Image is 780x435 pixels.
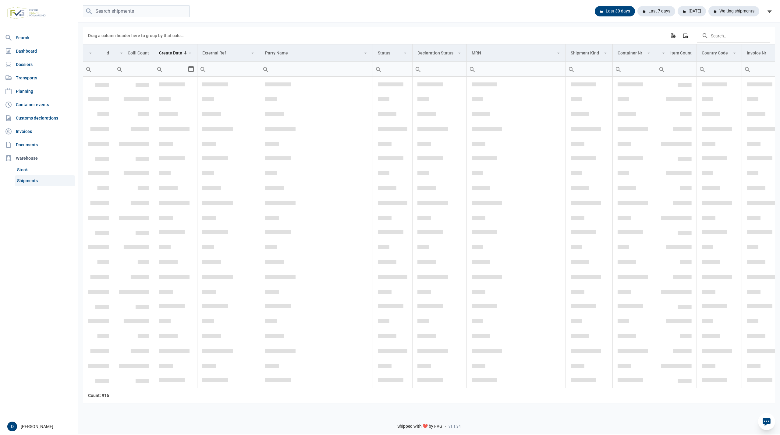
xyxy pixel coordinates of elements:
div: Id [105,50,109,55]
div: Party Name [265,50,288,55]
div: Search box [697,62,708,76]
div: Data grid toolbar [88,27,770,44]
input: Filter cell [413,62,466,76]
div: Search box [656,62,667,76]
div: Export all data to Excel [667,30,678,41]
a: Dashboard [2,45,75,57]
td: Column Colli Count [114,44,154,62]
input: Filter cell [467,62,565,76]
input: Filter cell [154,62,187,76]
span: - [445,424,446,429]
td: Column Item Count [656,44,697,62]
div: Create Date [159,50,182,55]
div: Drag a column header here to group by that column [88,31,186,40]
div: Id Count: 916 [88,392,109,398]
div: Warehouse [2,152,75,164]
div: Select [187,62,195,76]
td: Column Party Name [260,44,373,62]
td: Column Country Code [697,44,742,62]
td: Filter cell [697,62,742,77]
input: Filter cell [613,62,656,76]
a: Customs declarations [2,112,75,124]
div: Search box [413,62,424,76]
div: MRN [472,50,481,55]
input: Filter cell [260,62,373,76]
div: Search box [613,62,624,76]
div: Colli Count [128,50,149,55]
td: Column MRN [467,44,566,62]
td: Filter cell [613,62,656,77]
div: Search box [566,62,577,76]
input: Filter cell [114,62,154,76]
input: Filter cell [656,62,697,76]
span: Show filter options for column 'Status' [403,50,407,55]
div: Search box [154,62,165,76]
div: Waiting shipments [708,6,759,16]
div: D [7,422,17,431]
td: Column Container Nr [613,44,656,62]
span: Show filter options for column 'Create Date' [188,50,192,55]
td: Column Id [83,44,114,62]
div: Column Chooser [680,30,691,41]
div: Shipment Kind [571,50,599,55]
td: Filter cell [373,62,413,77]
a: Shipments [15,175,75,186]
input: Filter cell [566,62,613,76]
a: Invoices [2,125,75,137]
div: Search box [373,62,384,76]
td: Filter cell [413,62,467,77]
td: Filter cell [83,62,114,77]
div: [PERSON_NAME] [7,422,74,431]
span: v1.1.34 [448,424,461,429]
span: Show filter options for column 'Shipment Kind' [603,50,608,55]
span: Show filter options for column 'MRN' [556,50,561,55]
td: Column Shipment Kind [565,44,613,62]
span: Show filter options for column 'Container Nr' [647,50,651,55]
div: Search box [197,62,208,76]
div: Last 30 days [595,6,635,16]
input: Filter cell [83,62,114,76]
span: Shipped with ❤️ by FVG [397,424,442,429]
div: Search box [742,62,753,76]
span: Show filter options for column 'Colli Count' [119,50,124,55]
td: Filter cell [656,62,697,77]
td: Filter cell [565,62,613,77]
a: Dossiers [2,58,75,71]
a: Transports [2,72,75,84]
a: Planning [2,85,75,97]
div: Search box [467,62,478,76]
div: Last 7 days [637,6,675,16]
div: Declaration Status [417,50,453,55]
div: filter [764,6,775,17]
td: Filter cell [197,62,260,77]
div: Search box [114,62,125,76]
div: Search box [260,62,271,76]
td: Column Declaration Status [413,44,467,62]
a: Container events [2,99,75,111]
div: Data grid with 916 rows and 18 columns [83,27,775,403]
div: Search box [83,62,94,76]
img: FVG - Global freight forwarding [5,5,48,21]
input: Search in the data grid [697,28,770,43]
td: Filter cell [467,62,566,77]
td: Filter cell [260,62,373,77]
td: Column External Ref [197,44,260,62]
input: Filter cell [697,62,742,76]
td: Column Status [373,44,413,62]
span: Show filter options for column 'Declaration Status' [457,50,462,55]
div: Status [378,50,390,55]
span: Show filter options for column 'Id' [88,50,93,55]
div: Invoice Nr [747,50,766,55]
a: Documents [2,139,75,151]
td: Column Create Date [154,44,197,62]
td: Filter cell [114,62,154,77]
div: [DATE] [678,6,706,16]
span: Show filter options for column 'Item Count' [661,50,666,55]
div: Container Nr [618,50,642,55]
div: Country Code [702,50,728,55]
input: Filter cell [373,62,412,76]
div: Item Count [670,50,692,55]
span: Show filter options for column 'Country Code' [732,50,737,55]
span: Show filter options for column 'Party Name' [363,50,368,55]
a: Stock [15,164,75,175]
